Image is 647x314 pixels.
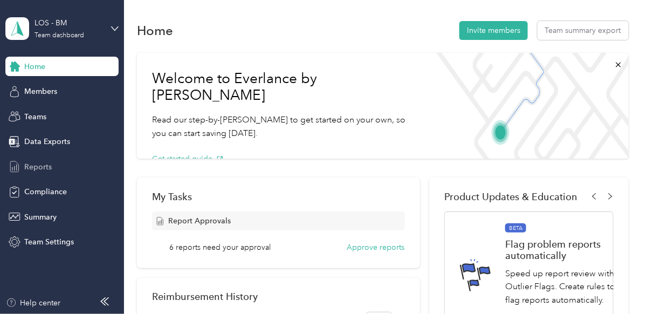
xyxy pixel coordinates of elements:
[168,215,231,227] span: Report Approvals
[505,238,624,261] h1: Flag problem reports automatically
[24,86,57,97] span: Members
[24,211,57,223] span: Summary
[169,242,271,253] span: 6 reports need your approval
[459,21,528,40] button: Invite members
[505,267,624,307] p: Speed up report review with Outlier Flags. Create rules to flag reports automatically.
[24,111,46,122] span: Teams
[24,136,70,147] span: Data Exports
[505,223,526,233] span: BETA
[152,70,413,104] h1: Welcome to Everlance by [PERSON_NAME]
[152,153,224,165] button: Get started guide
[152,191,404,202] div: My Tasks
[587,254,647,314] iframe: Everlance-gr Chat Button Frame
[35,32,84,39] div: Team dashboard
[429,53,629,159] img: Welcome to everlance
[538,21,629,40] button: Team summary export
[444,191,577,202] span: Product Updates & Education
[152,113,413,140] p: Read our step-by-[PERSON_NAME] to get started on your own, so you can start saving [DATE].
[24,236,74,248] span: Team Settings
[24,161,52,173] span: Reports
[24,61,45,72] span: Home
[24,186,67,197] span: Compliance
[152,291,258,302] h2: Reimbursement History
[347,242,405,253] button: Approve reports
[6,297,61,309] button: Help center
[35,17,102,29] div: LOS - BM
[137,25,173,36] h1: Home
